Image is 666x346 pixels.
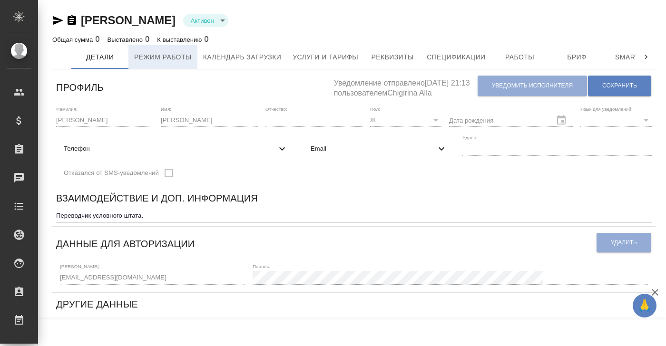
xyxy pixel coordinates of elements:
span: Smartcat [611,51,657,63]
label: Фамилия: [56,106,78,111]
label: Пол: [370,106,380,111]
span: Детали [77,51,123,63]
span: Календарь загрузки [203,51,282,63]
span: Сохранить [602,82,637,90]
span: Спецификации [427,51,485,63]
h6: Взаимодействие и доп. информация [56,191,258,206]
span: Услуги и тарифы [293,51,358,63]
div: Ж [370,114,441,127]
button: Сохранить [588,76,651,96]
div: Активен [183,14,228,27]
h6: Другие данные [56,297,138,312]
button: Скопировать ссылку для ЯМессенджера [52,15,64,26]
label: Пароль: [253,264,270,269]
p: К выставлению [157,36,204,43]
button: 🙏 [633,294,656,317]
a: [PERSON_NAME] [81,14,176,27]
div: Email [303,138,455,159]
span: 🙏 [637,296,653,316]
label: Отчество: [265,106,287,111]
h6: Данные для авторизации [56,236,195,251]
p: Общая сумма [52,36,95,43]
label: Имя: [161,106,171,111]
div: 0 [157,34,208,45]
span: Бриф [554,51,600,63]
label: Адрес: [462,135,477,140]
span: Телефон [64,144,276,154]
label: [PERSON_NAME]: [60,264,100,269]
span: Реквизиты [370,51,415,63]
button: Активен [188,17,217,25]
p: Выставлено [108,36,146,43]
label: Язык для уведомлений: [580,106,633,111]
h6: Профиль [56,80,104,95]
span: Работы [497,51,543,63]
span: Режим работы [134,51,192,63]
textarea: Переводчик условного штата. [56,212,652,219]
div: 0 [108,34,150,45]
div: Телефон [56,138,295,159]
button: Скопировать ссылку [523,316,542,335]
h5: Уведомление отправлено [DATE] 21:13 пользователем Chigirina Alla [334,73,477,98]
span: Email [311,144,436,154]
span: Отказался от SMS-уведомлений [64,168,159,178]
button: Скопировать ссылку [66,15,78,26]
div: 0 [52,34,100,45]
